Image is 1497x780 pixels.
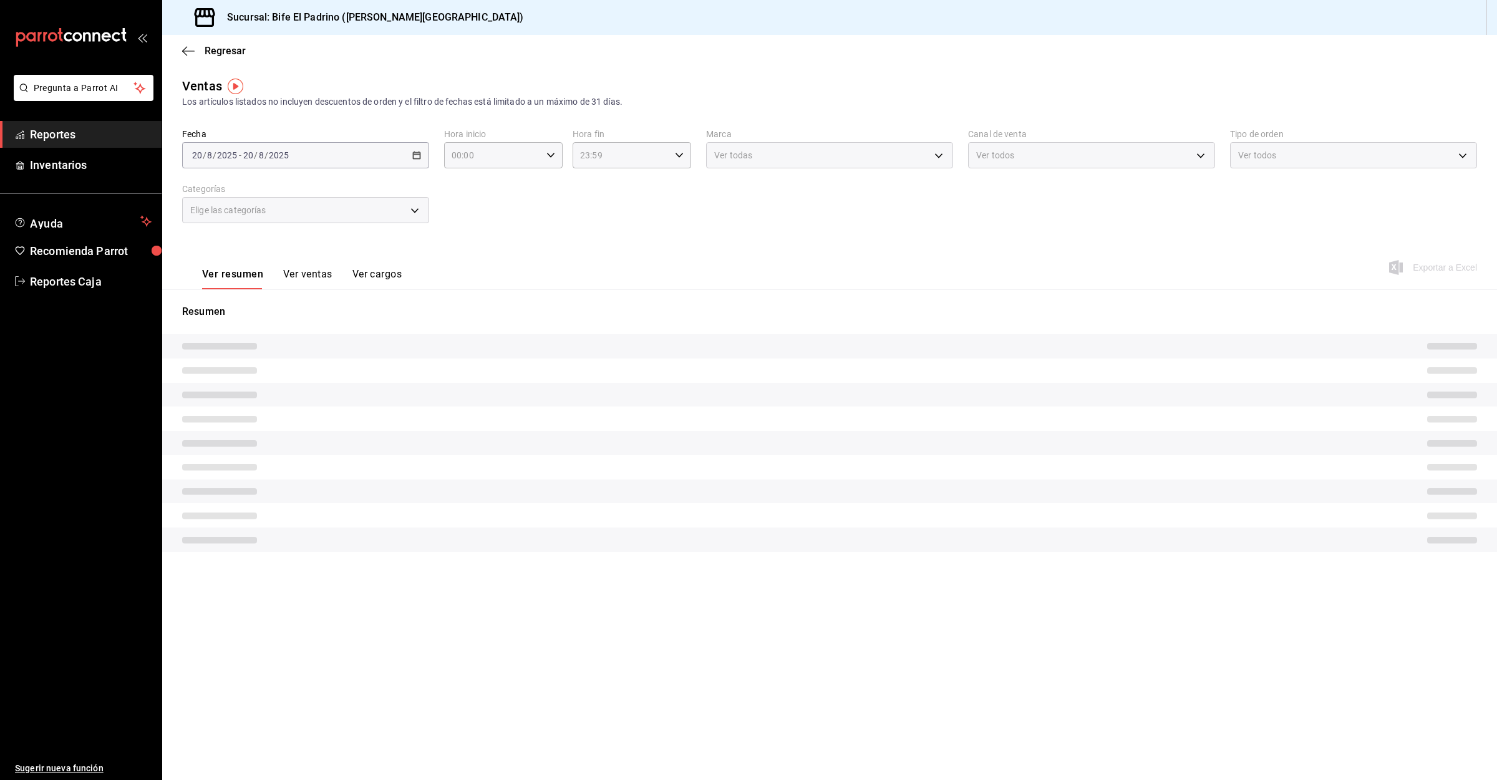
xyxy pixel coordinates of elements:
span: - [239,150,241,160]
input: -- [258,150,264,160]
span: Ver todos [1238,149,1276,161]
h3: Sucursal: Bife El Padrino ([PERSON_NAME][GEOGRAPHIC_DATA]) [217,10,524,25]
span: Ayuda [30,214,135,229]
span: Inventarios [30,156,152,173]
input: ---- [216,150,238,160]
label: Canal de venta [968,130,1215,138]
span: / [264,150,268,160]
span: / [213,150,216,160]
label: Tipo de orden [1230,130,1477,138]
span: / [254,150,258,160]
label: Hora inicio [444,130,563,138]
label: Categorías [182,185,429,193]
input: -- [191,150,203,160]
input: -- [206,150,213,160]
span: Regresar [205,45,246,57]
span: Reportes [30,126,152,143]
span: Pregunta a Parrot AI [34,82,134,95]
div: Ventas [182,77,222,95]
input: -- [243,150,254,160]
p: Resumen [182,304,1477,319]
button: Ver resumen [202,268,263,289]
input: ---- [268,150,289,160]
button: Pregunta a Parrot AI [14,75,153,101]
span: Ver todos [976,149,1014,161]
span: Reportes Caja [30,273,152,290]
button: open_drawer_menu [137,32,147,42]
button: Regresar [182,45,246,57]
button: Ver ventas [283,268,332,289]
span: Ver todas [714,149,752,161]
span: / [203,150,206,160]
img: Tooltip marker [228,79,243,94]
button: Ver cargos [352,268,402,289]
label: Hora fin [573,130,691,138]
span: Sugerir nueva función [15,762,152,775]
a: Pregunta a Parrot AI [9,90,153,104]
label: Marca [706,130,953,138]
div: Los artículos listados no incluyen descuentos de orden y el filtro de fechas está limitado a un m... [182,95,1477,108]
span: Elige las categorías [190,204,266,216]
div: navigation tabs [202,268,402,289]
label: Fecha [182,130,429,138]
span: Recomienda Parrot [30,243,152,259]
